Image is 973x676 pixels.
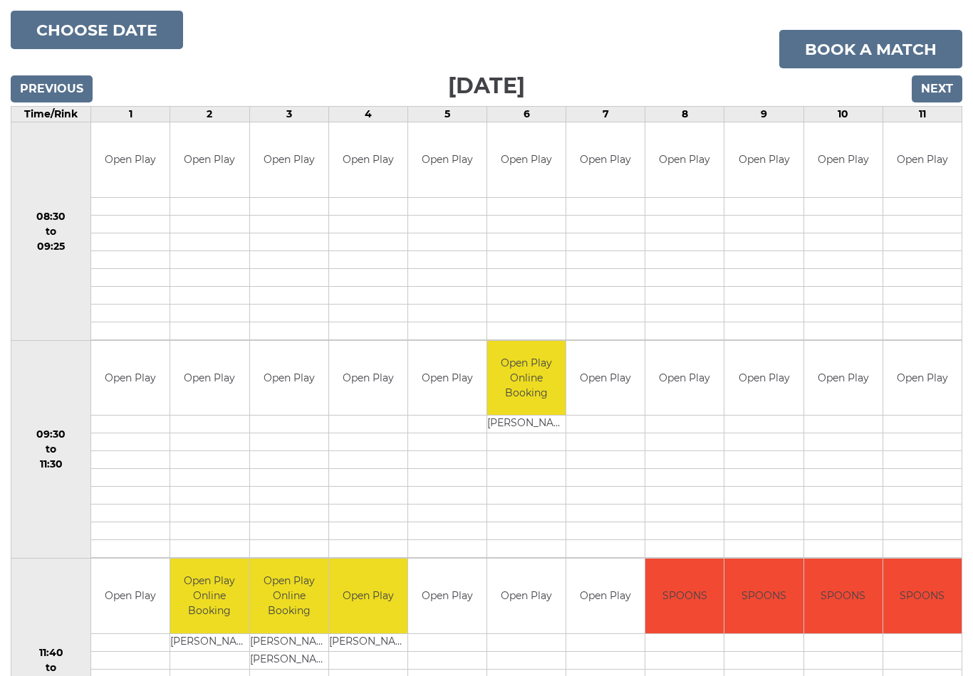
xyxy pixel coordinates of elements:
[170,122,249,197] td: Open Play
[329,633,407,651] td: [PERSON_NAME]
[566,341,645,416] td: Open Play
[645,559,724,633] td: SPOONS
[645,122,724,197] td: Open Play
[645,107,724,122] td: 8
[803,107,883,122] td: 10
[11,340,91,559] td: 09:30 to 11:30
[804,122,883,197] td: Open Play
[329,122,407,197] td: Open Play
[883,122,962,197] td: Open Play
[91,341,170,416] td: Open Play
[566,107,645,122] td: 7
[779,30,962,68] a: Book a match
[645,341,724,416] td: Open Play
[170,341,249,416] td: Open Play
[883,559,962,633] td: SPOONS
[883,341,962,416] td: Open Play
[91,559,170,633] td: Open Play
[11,11,183,49] button: Choose date
[250,651,328,669] td: [PERSON_NAME]
[91,122,170,197] td: Open Play
[724,341,803,416] td: Open Play
[11,107,91,122] td: Time/Rink
[170,107,249,122] td: 2
[566,122,645,197] td: Open Play
[250,341,328,416] td: Open Play
[329,559,407,633] td: Open Play
[724,107,803,122] td: 9
[487,416,566,433] td: [PERSON_NAME]
[408,559,486,633] td: Open Play
[11,122,91,341] td: 08:30 to 09:25
[329,341,407,416] td: Open Play
[724,559,803,633] td: SPOONS
[328,107,407,122] td: 4
[804,341,883,416] td: Open Play
[407,107,486,122] td: 5
[11,75,93,102] input: Previous
[883,107,962,122] td: 11
[408,122,486,197] td: Open Play
[487,107,566,122] td: 6
[170,633,249,651] td: [PERSON_NAME]
[487,559,566,633] td: Open Play
[566,559,645,633] td: Open Play
[250,122,328,197] td: Open Play
[804,559,883,633] td: SPOONS
[487,341,566,416] td: Open Play Online Booking
[249,107,328,122] td: 3
[912,75,962,102] input: Next
[408,341,486,416] td: Open Play
[250,633,328,651] td: [PERSON_NAME]
[91,107,170,122] td: 1
[724,122,803,197] td: Open Play
[487,122,566,197] td: Open Play
[170,559,249,633] td: Open Play Online Booking
[250,559,328,633] td: Open Play Online Booking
